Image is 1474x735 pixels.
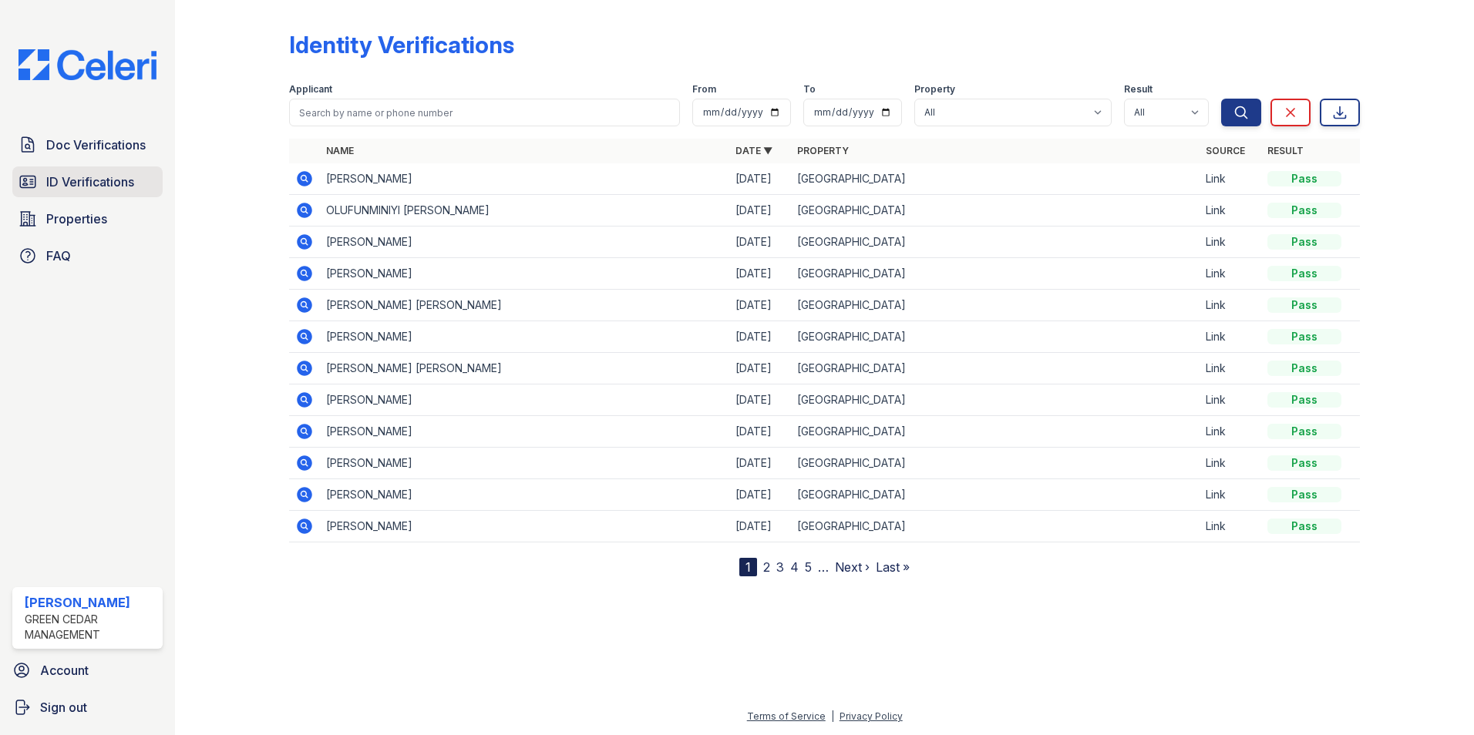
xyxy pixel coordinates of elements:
[776,559,784,575] a: 3
[747,710,826,722] a: Terms of Service
[729,227,791,258] td: [DATE]
[831,710,834,722] div: |
[1267,145,1304,156] a: Result
[1124,83,1153,96] label: Result
[791,384,1200,416] td: [GEOGRAPHIC_DATA]
[729,511,791,542] td: [DATE]
[1267,487,1341,502] div: Pass
[791,290,1200,321] td: [GEOGRAPHIC_DATA]
[791,511,1200,542] td: [GEOGRAPHIC_DATA]
[791,227,1200,258] td: [GEOGRAPHIC_DATA]
[6,655,169,686] a: Account
[6,692,169,723] a: Sign out
[692,83,716,96] label: From
[1200,479,1261,511] td: Link
[818,558,829,576] span: …
[46,210,107,228] span: Properties
[791,353,1200,384] td: [GEOGRAPHIC_DATA]
[320,448,729,479] td: [PERSON_NAME]
[320,258,729,290] td: [PERSON_NAME]
[40,698,87,717] span: Sign out
[320,416,729,448] td: [PERSON_NAME]
[729,163,791,195] td: [DATE]
[320,384,729,416] td: [PERSON_NAME]
[320,227,729,258] td: [PERSON_NAME]
[729,195,791,227] td: [DATE]
[1200,195,1261,227] td: Link
[790,559,799,575] a: 4
[1200,511,1261,542] td: Link
[1267,329,1341,344] div: Pass
[729,321,791,353] td: [DATE]
[791,163,1200,195] td: [GEOGRAPHIC_DATA]
[1200,384,1261,416] td: Link
[1200,163,1261,195] td: Link
[791,479,1200,511] td: [GEOGRAPHIC_DATA]
[289,83,332,96] label: Applicant
[12,166,163,197] a: ID Verifications
[729,448,791,479] td: [DATE]
[729,384,791,416] td: [DATE]
[289,99,680,126] input: Search by name or phone number
[791,416,1200,448] td: [GEOGRAPHIC_DATA]
[835,559,870,575] a: Next ›
[729,416,791,448] td: [DATE]
[729,353,791,384] td: [DATE]
[1200,321,1261,353] td: Link
[326,145,354,156] a: Name
[320,321,729,353] td: [PERSON_NAME]
[791,258,1200,290] td: [GEOGRAPHIC_DATA]
[289,31,514,59] div: Identity Verifications
[791,195,1200,227] td: [GEOGRAPHIC_DATA]
[1267,519,1341,534] div: Pass
[876,559,910,575] a: Last »
[1206,145,1245,156] a: Source
[729,258,791,290] td: [DATE]
[1200,416,1261,448] td: Link
[25,612,156,643] div: Green Cedar Management
[320,290,729,321] td: [PERSON_NAME] [PERSON_NAME]
[1200,258,1261,290] td: Link
[791,448,1200,479] td: [GEOGRAPHIC_DATA]
[12,203,163,234] a: Properties
[1200,353,1261,384] td: Link
[320,163,729,195] td: [PERSON_NAME]
[6,49,169,80] img: CE_Logo_Blue-a8612792a0a2168367f1c8372b55b34899dd931a85d93a1a3d3e32e68fde9ad4.png
[320,353,729,384] td: [PERSON_NAME] [PERSON_NAME]
[1267,203,1341,218] div: Pass
[40,661,89,680] span: Account
[797,145,849,156] a: Property
[729,479,791,511] td: [DATE]
[1200,448,1261,479] td: Link
[320,511,729,542] td: [PERSON_NAME]
[1267,297,1341,313] div: Pass
[805,559,812,575] a: 5
[803,83,816,96] label: To
[1267,361,1341,376] div: Pass
[1200,227,1261,258] td: Link
[840,710,903,722] a: Privacy Policy
[320,479,729,511] td: [PERSON_NAME]
[729,290,791,321] td: [DATE]
[735,145,772,156] a: Date ▼
[1267,171,1341,186] div: Pass
[25,593,156,612] div: [PERSON_NAME]
[739,558,757,576] div: 1
[12,240,163,271] a: FAQ
[791,321,1200,353] td: [GEOGRAPHIC_DATA]
[1267,234,1341,250] div: Pass
[320,195,729,227] td: OLUFUNMINIYI [PERSON_NAME]
[12,129,163,160] a: Doc Verifications
[1267,392,1341,408] div: Pass
[914,83,955,96] label: Property
[1267,266,1341,281] div: Pass
[46,247,71,265] span: FAQ
[1200,290,1261,321] td: Link
[1267,455,1341,471] div: Pass
[46,136,146,154] span: Doc Verifications
[46,173,134,191] span: ID Verifications
[1267,424,1341,439] div: Pass
[763,559,770,575] a: 2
